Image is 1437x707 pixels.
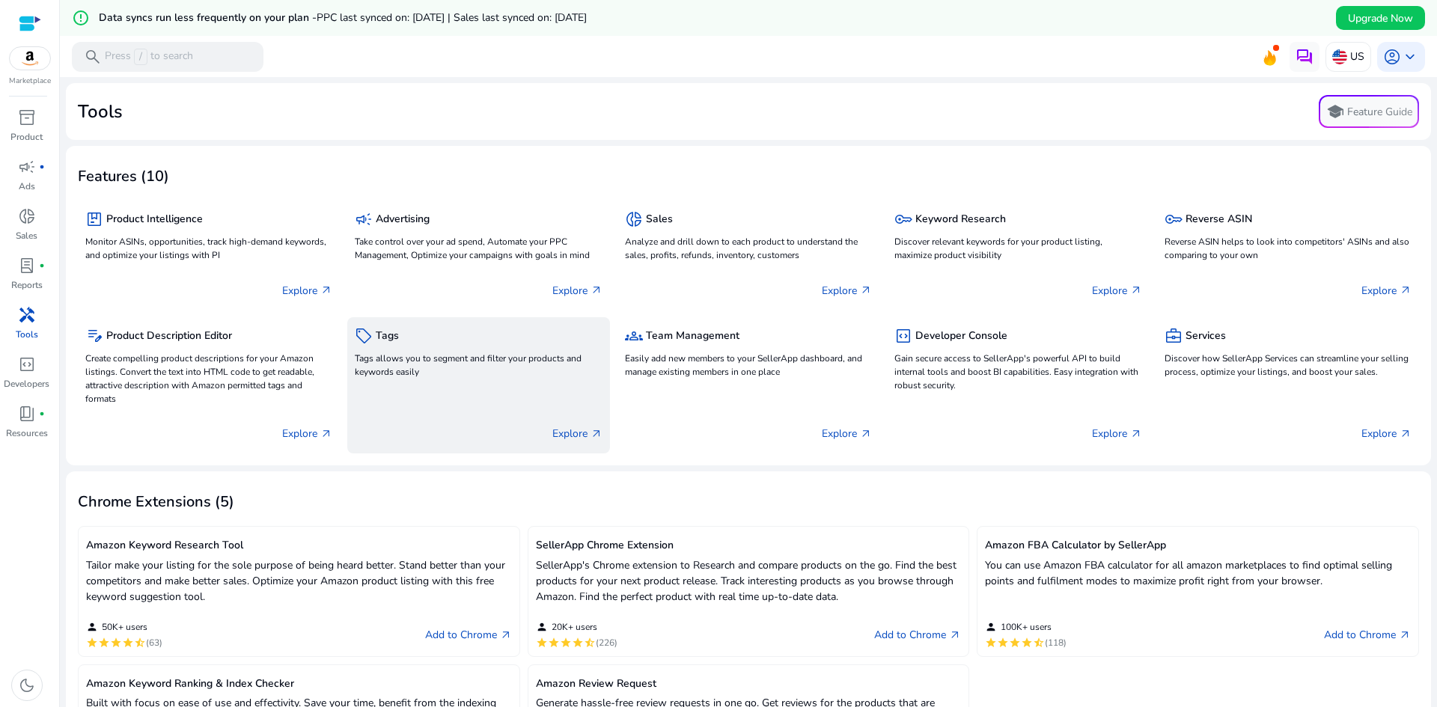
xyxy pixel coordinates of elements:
[1400,284,1412,296] span: arrow_outward
[18,405,36,423] span: book_4
[625,352,872,379] p: Easily add new members to your SellerApp dashboard, and manage existing members in one place
[560,637,572,649] mat-icon: star
[1336,6,1425,30] button: Upgrade Now
[18,108,36,126] span: inventory_2
[85,352,332,405] p: Create compelling product descriptions for your Amazon listings. Convert the text into HTML code ...
[4,377,49,391] p: Developers
[894,327,912,345] span: code_blocks
[85,210,103,228] span: package
[16,229,37,242] p: Sales
[985,557,1411,589] p: You can use Amazon FBA calculator for all amazon marketplaces to find optimal selling points and ...
[1400,428,1412,440] span: arrow_outward
[110,637,122,649] mat-icon: star
[98,637,110,649] mat-icon: star
[997,637,1009,649] mat-icon: star
[860,428,872,440] span: arrow_outward
[1361,426,1412,441] p: Explore
[39,263,45,269] span: fiber_manual_record
[39,164,45,170] span: fiber_manual_record
[915,330,1007,343] h5: Developer Console
[1332,49,1347,64] img: us.svg
[18,676,36,694] span: dark_mode
[10,130,43,144] p: Product
[552,426,602,441] p: Explore
[355,235,602,262] p: Take control over your ad spend, Automate your PPC Management, Optimize your campaigns with goals...
[1130,428,1142,440] span: arrow_outward
[860,284,872,296] span: arrow_outward
[1165,235,1412,262] p: Reverse ASIN helps to look into competitors' ASINs and also comparing to your own
[894,352,1141,392] p: Gain secure access to SellerApp's powerful API to build internal tools and boost BI capabilities....
[1165,210,1183,228] span: key
[282,426,332,441] p: Explore
[625,235,872,262] p: Analyze and drill down to each product to understand the sales, profits, refunds, inventory, cust...
[1347,105,1412,120] p: Feature Guide
[822,283,872,299] p: Explore
[19,180,35,193] p: Ads
[355,210,373,228] span: campaign
[99,12,587,25] h5: Data syncs run less frequently on your plan -
[355,352,602,379] p: Tags allows you to segment and filter your products and keywords easily
[18,306,36,324] span: handyman
[86,539,512,552] h5: Amazon Keyword Research Tool
[985,539,1411,552] h5: Amazon FBA Calculator by SellerApp
[536,557,962,605] p: SellerApp's Chrome extension to Research and compare products on the go. Find the best products f...
[1326,102,1344,120] span: school
[85,327,103,345] span: edit_note
[894,210,912,228] span: key
[106,330,232,343] h5: Product Description Editor
[1348,10,1413,26] span: Upgrade Now
[86,621,98,633] mat-icon: person
[596,637,617,649] span: (226)
[39,411,45,417] span: fiber_manual_record
[320,428,332,440] span: arrow_outward
[18,158,36,176] span: campaign
[1350,43,1364,70] p: US
[425,626,512,644] a: Add to Chromearrow_outward
[376,330,399,343] h5: Tags
[282,283,332,299] p: Explore
[355,327,373,345] span: sell
[1361,283,1412,299] p: Explore
[134,49,147,65] span: /
[949,629,961,641] span: arrow_outward
[1319,95,1419,128] button: schoolFeature Guide
[72,9,90,27] mat-icon: error_outline
[18,257,36,275] span: lab_profile
[1324,626,1411,644] a: Add to Chromearrow_outward
[78,168,169,186] h3: Features (10)
[86,557,512,605] p: Tailor make your listing for the sole purpose of being heard better. Stand better than your compe...
[9,76,51,87] p: Marketplace
[625,327,643,345] span: groups
[105,49,193,65] p: Press to search
[536,539,962,552] h5: SellerApp Chrome Extension
[146,637,162,649] span: (63)
[16,328,38,341] p: Tools
[1165,352,1412,379] p: Discover how SellerApp Services can streamline your selling process, optimize your listings, and ...
[18,355,36,373] span: code_blocks
[874,626,961,644] a: Add to Chromearrow_outward
[84,48,102,66] span: search
[822,426,872,441] p: Explore
[10,47,50,70] img: amazon.svg
[985,637,997,649] mat-icon: star
[646,213,673,226] h5: Sales
[1092,426,1142,441] p: Explore
[1009,637,1021,649] mat-icon: star
[1092,283,1142,299] p: Explore
[1021,637,1033,649] mat-icon: star
[1045,637,1067,649] span: (118)
[6,426,48,440] p: Resources
[536,637,548,649] mat-icon: star
[915,213,1006,226] h5: Keyword Research
[1001,621,1052,633] span: 100K+ users
[134,637,146,649] mat-icon: star_half
[500,629,512,641] span: arrow_outward
[320,284,332,296] span: arrow_outward
[1186,330,1226,343] h5: Services
[552,621,597,633] span: 20K+ users
[106,213,203,226] h5: Product Intelligence
[1165,327,1183,345] span: business_center
[591,284,602,296] span: arrow_outward
[122,637,134,649] mat-icon: star
[625,210,643,228] span: donut_small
